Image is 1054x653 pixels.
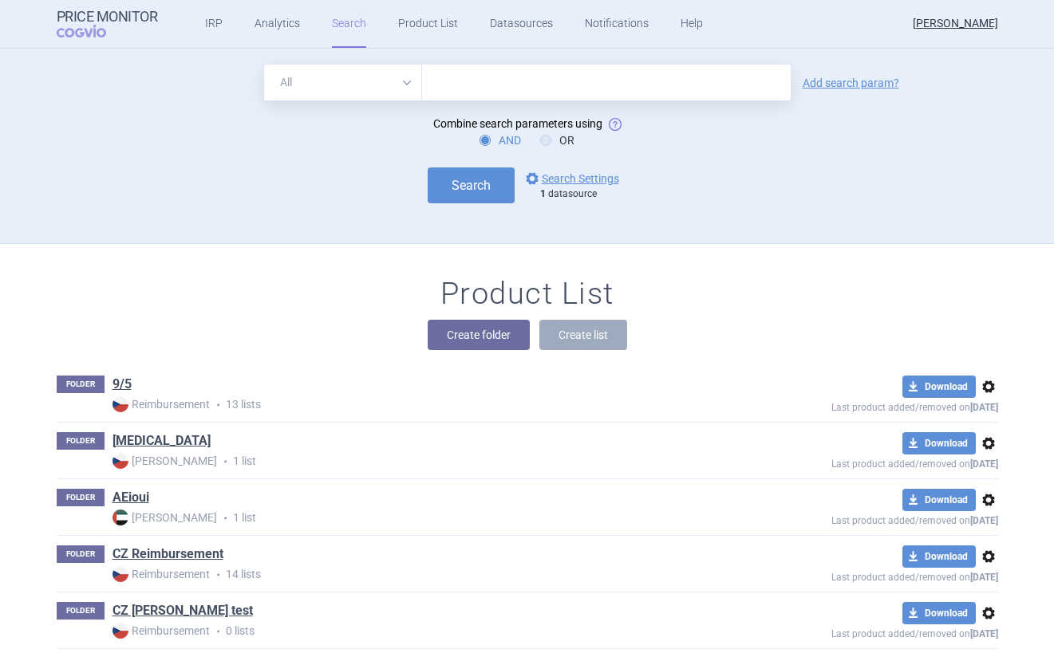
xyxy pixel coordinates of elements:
[113,432,211,453] h1: ADASUVE
[539,320,627,350] button: Create list
[217,510,233,526] i: •
[428,167,515,203] button: Search
[57,432,105,450] p: FOLDER
[57,9,158,39] a: Price MonitorCOGVIO
[716,511,998,526] p: Last product added/removed on
[113,432,211,450] a: [MEDICAL_DATA]
[433,117,602,130] span: Combine search parameters using
[57,489,105,506] p: FOLDER
[803,77,899,89] a: Add search param?
[540,188,546,199] strong: 1
[210,567,226,583] i: •
[113,602,253,623] h1: CZ reim test
[970,628,998,639] strong: [DATE]
[540,188,627,201] div: datasource
[113,453,217,469] strong: [PERSON_NAME]
[113,509,217,525] strong: [PERSON_NAME]
[902,432,976,454] button: Download
[113,545,223,563] a: CZ Reimbursement
[113,623,716,639] p: 0 lists
[113,623,128,639] img: CZ
[57,602,105,620] p: FOLDER
[113,566,128,582] img: CZ
[970,402,998,413] strong: [DATE]
[716,398,998,413] p: Last product added/removed on
[428,320,530,350] button: Create folder
[970,458,998,470] strong: [DATE]
[113,376,132,396] h1: 9/5
[902,489,976,511] button: Download
[113,623,210,639] strong: Reimbursement
[113,376,132,393] a: 9/5
[113,453,716,470] p: 1 list
[217,454,233,470] i: •
[902,545,976,568] button: Download
[57,545,105,563] p: FOLDER
[440,276,614,313] h1: Product List
[716,454,998,470] p: Last product added/removed on
[210,397,226,413] i: •
[970,515,998,526] strong: [DATE]
[113,545,223,566] h1: CZ Reimbursement
[113,509,128,525] img: AE
[57,9,158,25] strong: Price Monitor
[113,453,128,469] img: CZ
[57,376,105,393] p: FOLDER
[113,509,716,526] p: 1 list
[113,489,149,506] a: AEioui
[113,396,210,412] strong: Reimbursement
[113,566,716,583] p: 14 lists
[57,25,128,37] span: COGVIO
[210,623,226,639] i: •
[716,624,998,639] p: Last product added/removed on
[970,572,998,583] strong: [DATE]
[523,169,619,188] a: Search Settings
[113,396,128,412] img: CZ
[480,132,521,148] label: AND
[902,602,976,624] button: Download
[113,396,716,413] p: 13 lists
[113,602,253,620] a: CZ [PERSON_NAME] test
[902,376,976,398] button: Download
[716,568,998,583] p: Last product added/removed on
[540,132,574,148] label: OR
[113,489,149,509] h1: AEioui
[113,566,210,582] strong: Reimbursement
